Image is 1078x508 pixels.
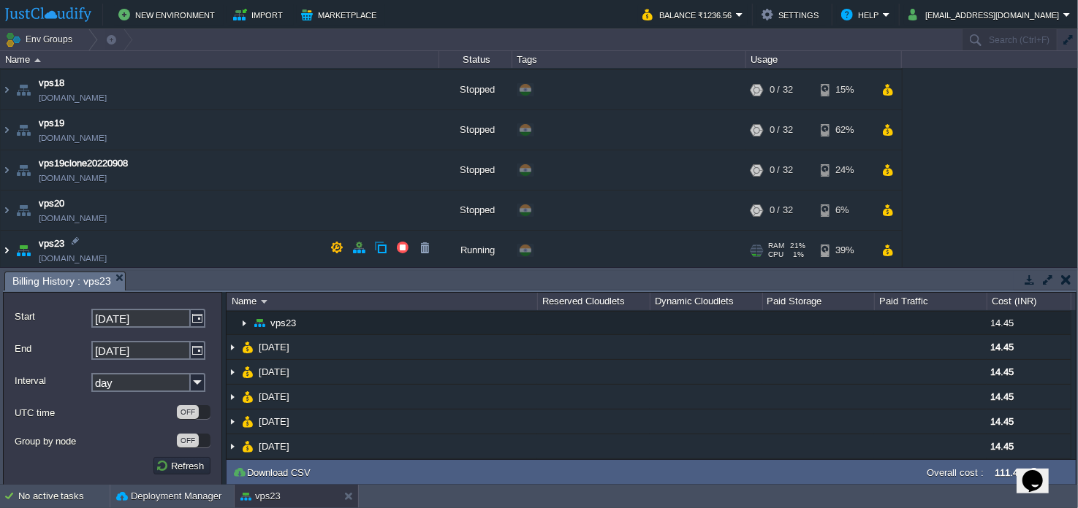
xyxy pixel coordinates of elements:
[15,309,90,324] label: Start
[177,434,199,447] div: OFF
[513,51,745,68] div: Tags
[651,293,762,310] div: Dynamic Cloudlets
[39,156,128,171] a: vps19clone20220908
[995,467,1023,478] label: 111.41
[439,150,512,190] div: Stopped
[227,385,238,409] img: AMDAwAAAACH5BAEAAAAALAAAAAABAAEAAAICRAEAOw==
[789,250,804,259] span: 1%
[841,6,883,23] button: Help
[39,76,64,91] a: vps18
[257,366,292,378] a: [DATE]
[770,150,793,190] div: 0 / 32
[770,110,793,150] div: 0 / 32
[156,459,208,472] button: Refresh
[439,70,512,109] div: Stopped
[764,293,875,310] div: Paid Storage
[39,131,107,145] span: [DOMAIN_NAME]
[990,391,1014,402] span: 14.45
[790,242,805,250] span: 21%
[12,272,111,290] span: Billing History : vps23
[13,190,34,230] img: AMDAwAAAACH5BAEAAAAALAAAAAABAAEAAAICRAEAOw==
[242,434,254,458] img: AMDAwAAAACH5BAEAAAAALAAAAAABAAEAAAICRAEAOw==
[227,409,238,434] img: AMDAwAAAACH5BAEAAAAALAAAAAABAAEAAAICRAEAOw==
[39,236,64,251] a: vps23
[439,110,512,150] div: Stopped
[539,293,650,310] div: Reserved Cloudlets
[254,312,265,334] img: AMDAwAAAACH5BAEAAAAALAAAAAABAAEAAAICRAEAOw==
[642,6,736,23] button: Balance ₹1236.56
[821,150,868,190] div: 24%
[1,190,12,230] img: AMDAwAAAACH5BAEAAAAALAAAAAABAAEAAAICRAEAOw==
[233,6,288,23] button: Import
[13,70,34,109] img: AMDAwAAAACH5BAEAAAAALAAAAAABAAEAAAICRAEAOw==
[228,293,537,310] div: Name
[1,51,439,68] div: Name
[770,70,793,109] div: 0 / 32
[242,409,254,434] img: AMDAwAAAACH5BAEAAAAALAAAAAABAAEAAAICRAEAOw==
[257,440,292,453] a: [DATE]
[13,110,34,150] img: AMDAwAAAACH5BAEAAAAALAAAAAABAAEAAAICRAEAOw==
[257,341,292,353] span: [DATE]
[1,150,12,190] img: AMDAwAAAACH5BAEAAAAALAAAAAABAAEAAAICRAEAOw==
[13,150,34,190] img: AMDAwAAAACH5BAEAAAAALAAAAAABAAEAAAICRAEAOw==
[269,317,298,329] a: vps23
[39,196,64,211] a: vps20
[39,211,107,226] span: [DOMAIN_NAME]
[301,6,381,23] button: Marketplace
[15,341,90,356] label: End
[5,29,77,50] button: Env Groups
[34,58,41,62] img: AMDAwAAAACH5BAEAAAAALAAAAAABAAEAAAICRAEAOw==
[5,7,91,22] img: JustCloudify
[242,385,254,409] img: AMDAwAAAACH5BAEAAAAALAAAAAABAAEAAAICRAEAOw==
[177,405,199,419] div: OFF
[821,231,868,270] div: 39%
[242,360,254,384] img: AMDAwAAAACH5BAEAAAAALAAAAAABAAEAAAICRAEAOw==
[13,231,34,270] img: AMDAwAAAACH5BAEAAAAALAAAAAABAAEAAAICRAEAOw==
[990,366,1014,377] span: 14.45
[118,6,219,23] button: New Environment
[990,317,1014,328] span: 14.45
[15,405,175,420] label: UTC time
[18,485,110,508] div: No active tasks
[1,70,12,109] img: AMDAwAAAACH5BAEAAAAALAAAAAABAAEAAAICRAEAOw==
[747,51,901,68] div: Usage
[116,489,221,504] button: Deployment Manager
[990,416,1014,427] span: 14.45
[261,300,267,304] img: AMDAwAAAACH5BAEAAAAALAAAAAABAAEAAAICRAEAOw==
[240,489,281,504] button: vps23
[821,190,868,230] div: 6%
[227,434,238,458] img: AMDAwAAAACH5BAEAAAAALAAAAAABAAEAAAICRAEAOw==
[257,390,292,403] a: [DATE]
[15,373,90,388] label: Interval
[39,171,107,185] span: [DOMAIN_NAME]
[257,415,292,428] a: [DATE]
[439,231,512,270] div: Running
[1,231,12,270] img: AMDAwAAAACH5BAEAAAAALAAAAAABAAEAAAICRAEAOw==
[439,190,512,230] div: Stopped
[768,242,784,250] span: RAM
[927,467,984,478] label: Overall cost :
[39,116,64,131] a: vps19
[770,190,793,230] div: 0 / 32
[1017,450,1063,493] iframe: chat widget
[762,6,823,23] button: Settings
[39,251,107,266] span: [DOMAIN_NAME]
[821,110,868,150] div: 62%
[227,360,238,384] img: AMDAwAAAACH5BAEAAAAALAAAAAABAAEAAAICRAEAOw==
[238,312,250,334] img: AMDAwAAAACH5BAEAAAAALAAAAAABAAEAAAICRAEAOw==
[15,434,175,449] label: Group by node
[768,250,783,259] span: CPU
[232,466,315,479] button: Download CSV
[988,293,1071,310] div: Cost (INR)
[821,70,868,109] div: 15%
[242,335,254,359] img: AMDAwAAAACH5BAEAAAAALAAAAAABAAEAAAICRAEAOw==
[39,91,107,105] span: [DOMAIN_NAME]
